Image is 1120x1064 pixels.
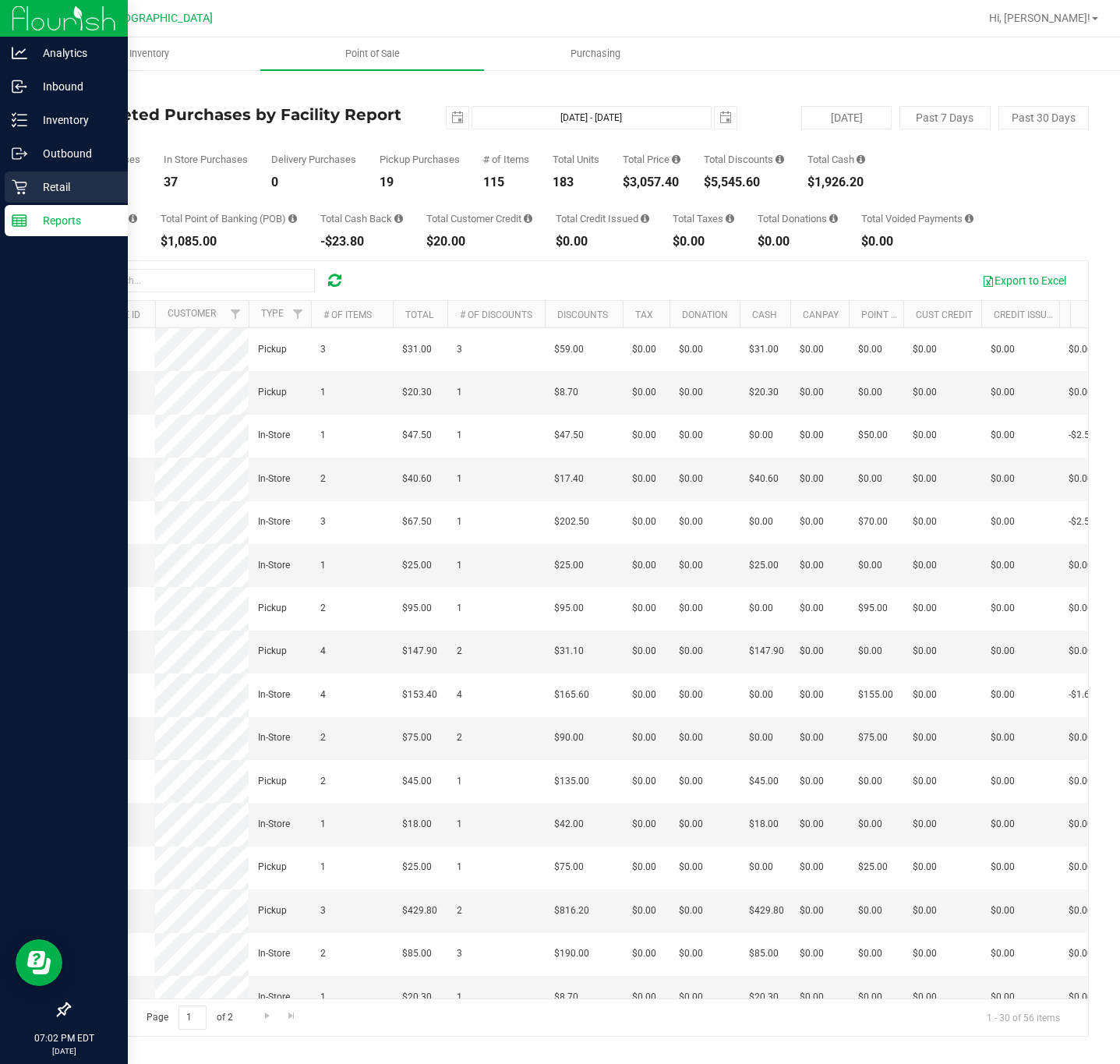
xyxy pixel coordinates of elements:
inline-svg: Inbound [12,79,27,94]
span: $0.00 [679,514,703,529]
span: $0.00 [679,601,703,616]
span: $0.00 [679,860,703,875]
button: [DATE] [801,106,892,129]
span: $0.00 [913,946,937,961]
span: 3 [457,946,462,961]
span: $0.00 [800,644,824,659]
div: Total Taxes [673,214,734,224]
span: 1 [320,385,326,400]
span: $0.00 [800,601,824,616]
span: $0.00 [800,428,824,443]
span: $75.00 [554,860,584,875]
span: $202.50 [554,514,589,529]
div: In Store Purchases [164,154,248,164]
span: 1 [457,385,462,400]
span: $0.00 [800,946,824,961]
span: 1 [457,472,462,486]
span: $0.00 [858,774,882,789]
span: $0.00 [991,774,1015,789]
span: -$2.50 [1069,514,1095,529]
span: $20.30 [402,990,432,1005]
span: $0.00 [679,644,703,659]
span: $0.00 [913,342,937,357]
span: $31.00 [749,342,779,357]
span: $153.40 [402,688,437,702]
input: Search... [81,269,315,292]
div: Total Cash [807,154,865,164]
span: $0.00 [800,385,824,400]
span: $0.00 [632,514,656,529]
i: Sum of the discount values applied to the all purchases in the date range. [776,154,784,164]
div: Total Point of Banking (POB) [161,214,297,224]
span: 1 [457,514,462,529]
div: Total Price [623,154,680,164]
span: $0.00 [991,385,1015,400]
span: 2 [320,774,326,789]
span: $0.00 [632,342,656,357]
span: $0.00 [913,817,937,832]
span: $0.00 [991,514,1015,529]
span: $0.00 [632,472,656,486]
span: $0.00 [749,730,773,745]
i: Sum of all voided payment transaction amounts, excluding tips and transaction fees, for all purch... [965,214,973,224]
span: $50.00 [858,428,888,443]
span: Purchasing [549,47,641,61]
div: $0.00 [556,235,649,248]
a: Purchasing [484,37,707,70]
span: $0.00 [800,860,824,875]
span: $0.00 [913,428,937,443]
span: $85.00 [749,946,779,961]
span: $0.00 [991,558,1015,573]
span: Page of 2 [133,1006,246,1030]
a: # of Items [323,309,372,320]
span: [GEOGRAPHIC_DATA] [106,12,213,25]
span: $0.00 [749,860,773,875]
span: $0.00 [913,774,937,789]
span: $0.00 [913,558,937,573]
span: $429.80 [402,903,437,918]
span: $0.00 [991,472,1015,486]
span: $429.80 [749,903,784,918]
span: 1 [457,428,462,443]
span: $0.00 [632,990,656,1005]
span: $0.00 [991,903,1015,918]
div: Total Donations [758,214,838,224]
span: $95.00 [554,601,584,616]
i: Sum of the successful, non-voided cash payment transactions for all purchases in the date range. ... [857,154,865,164]
span: $0.00 [749,428,773,443]
inline-svg: Outbound [12,146,27,161]
span: $0.00 [800,990,824,1005]
span: $0.00 [749,601,773,616]
span: $25.00 [402,558,432,573]
span: $0.00 [749,514,773,529]
a: Filter [223,301,249,327]
inline-svg: Analytics [12,45,27,61]
div: $0.00 [861,235,973,248]
span: $25.00 [749,558,779,573]
span: 1 [457,817,462,832]
span: $18.00 [402,817,432,832]
span: 3 [320,514,326,529]
span: $0.00 [991,817,1015,832]
span: In-Store [258,946,290,961]
span: $47.50 [402,428,432,443]
span: $0.00 [858,990,882,1005]
a: # of Discounts [460,309,532,320]
span: In-Store [258,514,290,529]
span: $0.00 [632,903,656,918]
span: $0.00 [913,472,937,486]
span: $0.00 [913,903,937,918]
button: Past 7 Days [899,106,990,129]
span: $0.00 [800,817,824,832]
div: 0 [271,176,356,189]
a: Cash [752,309,777,320]
span: $0.00 [1069,730,1093,745]
span: $0.00 [679,903,703,918]
span: $25.00 [402,860,432,875]
span: In-Store [258,558,290,573]
span: $75.00 [402,730,432,745]
span: $0.00 [800,558,824,573]
span: $0.00 [913,990,937,1005]
span: $0.00 [679,946,703,961]
span: $0.00 [991,601,1015,616]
